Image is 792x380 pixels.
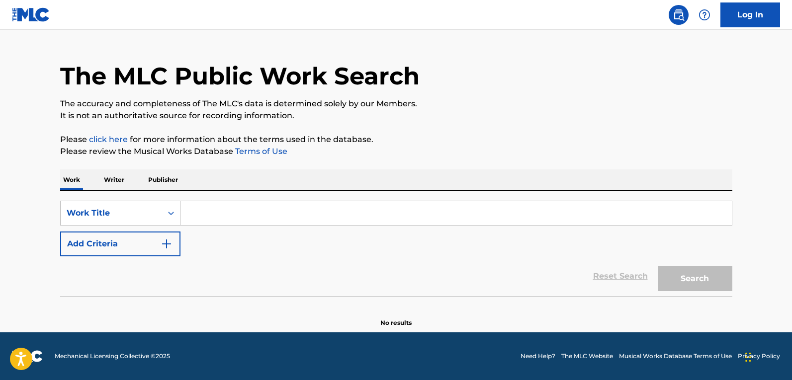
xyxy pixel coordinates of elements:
p: The accuracy and completeness of The MLC's data is determined solely by our Members. [60,98,732,110]
a: Log In [720,2,780,27]
a: Terms of Use [233,147,287,156]
img: help [699,9,710,21]
p: Work [60,169,83,190]
div: Drag [745,342,751,372]
a: The MLC Website [561,352,613,361]
p: Publisher [145,169,181,190]
div: Work Title [67,207,156,219]
p: Please for more information about the terms used in the database. [60,134,732,146]
img: search [673,9,685,21]
a: Need Help? [521,352,555,361]
img: MLC Logo [12,7,50,22]
a: click here [89,135,128,144]
img: logo [12,350,43,362]
h1: The MLC Public Work Search [60,61,420,91]
span: Mechanical Licensing Collective © 2025 [55,352,170,361]
iframe: Chat Widget [742,332,792,380]
form: Search Form [60,201,732,296]
a: Privacy Policy [738,352,780,361]
div: Help [695,5,714,25]
img: 9d2ae6d4665cec9f34b9.svg [161,238,173,250]
a: Public Search [669,5,689,25]
p: No results [380,306,412,327]
p: Writer [101,169,127,190]
a: Musical Works Database Terms of Use [619,352,732,361]
p: Please review the Musical Works Database [60,146,732,157]
p: It is not an authoritative source for recording information. [60,110,732,122]
button: Add Criteria [60,231,180,256]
